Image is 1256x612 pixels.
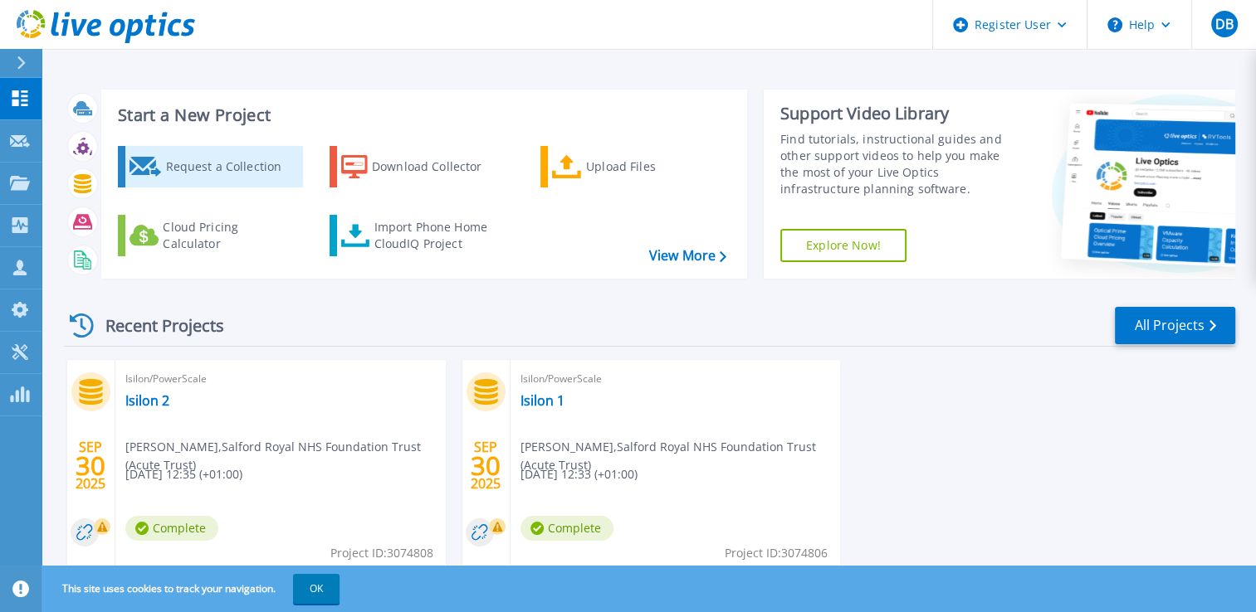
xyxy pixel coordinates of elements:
[520,465,638,483] span: [DATE] 12:33 (+01:00)
[125,438,446,474] span: [PERSON_NAME] , Salford Royal NHS Foundation Trust (Acute Trust)
[64,305,247,346] div: Recent Projects
[165,150,298,183] div: Request a Collection
[540,146,726,187] a: Upload Files
[470,435,501,496] div: SEP 2025
[372,150,505,183] div: Download Collector
[725,544,828,562] span: Project ID: 3074806
[586,150,719,183] div: Upload Files
[520,516,613,541] span: Complete
[118,215,303,256] a: Cloud Pricing Calculator
[330,146,515,187] a: Download Collector
[649,248,726,264] a: View More
[520,370,831,388] span: Isilon/PowerScale
[520,438,841,474] span: [PERSON_NAME] , Salford Royal NHS Foundation Trust (Acute Trust)
[46,574,340,604] span: This site uses cookies to track your navigation.
[75,435,106,496] div: SEP 2025
[471,459,501,473] span: 30
[118,146,303,187] a: Request a Collection
[520,392,564,409] a: Isilon 1
[163,219,296,252] div: Cloud Pricing Calculator
[330,544,433,562] span: Project ID: 3074808
[125,370,436,388] span: Isilon/PowerScale
[1115,307,1235,344] a: All Projects
[293,574,340,604] button: OK
[125,516,218,541] span: Complete
[76,459,105,473] span: 30
[125,465,242,483] span: [DATE] 12:35 (+01:00)
[780,229,907,262] a: Explore Now!
[780,131,1017,197] div: Find tutorials, instructional guides and other support videos to help you make the most of your L...
[118,106,726,124] h3: Start a New Project
[1214,17,1233,31] span: DB
[374,219,503,252] div: Import Phone Home CloudIQ Project
[125,392,169,409] a: Isilon 2
[780,103,1017,124] div: Support Video Library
